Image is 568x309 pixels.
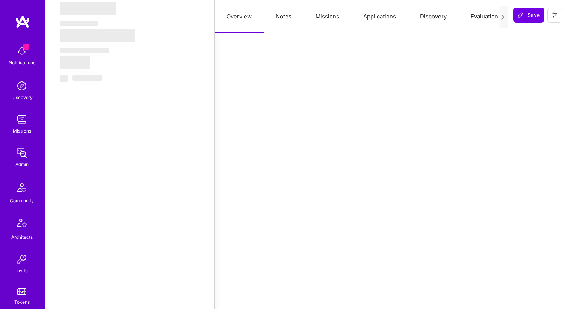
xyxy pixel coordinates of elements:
[14,298,30,306] div: Tokens
[11,233,33,241] div: Architects
[14,78,29,93] img: discovery
[14,112,29,127] img: teamwork
[15,15,30,29] img: logo
[500,14,506,20] i: icon Next
[11,93,33,101] div: Discovery
[14,252,29,267] img: Invite
[17,288,26,295] img: tokens
[13,215,31,233] img: Architects
[15,160,29,168] div: Admin
[14,145,29,160] img: admin teamwork
[23,44,29,50] span: 2
[14,44,29,59] img: bell
[513,8,544,23] button: Save
[60,56,90,69] span: ‌
[10,197,34,205] div: Community
[16,267,28,274] div: Invite
[72,75,102,81] span: ‌
[60,21,98,26] span: ‌
[13,127,31,135] div: Missions
[13,179,31,197] img: Community
[60,2,116,15] span: ‌
[60,29,135,42] span: ‌
[9,59,35,66] div: Notifications
[518,11,540,19] span: Save
[60,75,68,82] span: ‌
[60,48,109,53] span: ‌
